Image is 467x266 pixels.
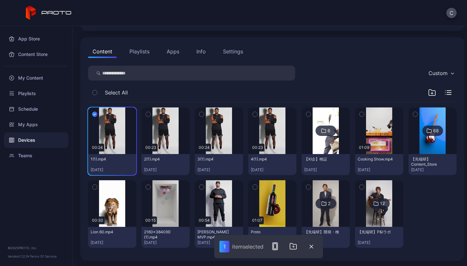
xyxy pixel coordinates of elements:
[195,154,243,175] button: 3(1).mp4[DATE]
[88,227,136,248] button: Lion 60.mp4[DATE]
[328,128,330,134] div: 6
[411,157,447,167] div: 【先端研】Content_Store
[196,48,206,55] div: Info
[411,167,454,172] div: [DATE]
[4,117,68,132] a: My Apps
[125,45,154,58] button: Playlists
[91,240,134,245] div: [DATE]
[4,101,68,117] a: Schedule
[328,201,330,206] div: 2
[4,86,68,101] a: Playlists
[358,157,393,162] div: Cooking Show.mp4
[4,70,68,86] a: My Content
[141,154,190,175] button: 2(1).mp4[DATE]
[88,45,117,58] button: Content
[197,229,233,240] div: Albert Pujols MVP.mp4
[304,157,340,162] div: 【XI企】検証
[144,167,187,172] div: [DATE]
[30,254,57,258] a: Terms Of Service
[219,241,229,252] div: 1
[4,47,68,62] a: Content Store
[144,229,180,240] div: 2160×3840(6)(1).mp4
[408,154,457,175] button: 【先端研】Content_Store[DATE]
[248,227,296,248] button: Proto Vineyards.mp4[DATE]
[223,48,243,55] div: Settings
[197,157,233,162] div: 3(1).mp4
[144,240,187,245] div: [DATE]
[4,132,68,148] a: Devices
[91,167,134,172] div: [DATE]
[4,31,68,47] a: App Store
[4,148,68,163] a: Teams
[251,157,286,162] div: 4(1).mp4
[88,154,136,175] button: 1(1).mp4[DATE]
[302,154,350,175] button: 【XI企】検証[DATE]
[304,240,347,245] div: [DATE]
[251,229,286,240] div: Proto Vineyards.mp4
[355,227,403,248] button: 【先端研】P&Iラボ[DATE]
[91,229,126,235] div: Lion 60.mp4
[232,243,263,250] div: item selected
[8,245,64,250] div: © 2025 PROTO, Inc.
[428,70,448,76] div: Custom
[8,254,30,258] span: Version 1.12.0 •
[162,45,184,58] button: Apps
[197,240,240,245] div: [DATE]
[192,45,210,58] button: Info
[304,167,347,172] div: [DATE]
[425,66,457,81] button: Custom
[105,89,128,96] span: Select All
[358,229,393,235] div: 【先端研】P&Iラボ
[358,167,401,172] div: [DATE]
[304,229,340,240] div: 【先端研】開発・検証用
[251,167,294,172] div: [DATE]
[248,154,296,175] button: 4(1).mp4[DATE]
[195,227,243,248] button: [PERSON_NAME] MVP.mp4[DATE]
[197,167,240,172] div: [DATE]
[144,157,180,162] div: 2(1).mp4
[141,227,190,248] button: 2160×3840(6)(1).mp4[DATE]
[380,201,385,206] div: 12
[433,128,439,134] div: 88
[446,8,457,18] button: C
[218,45,248,58] button: Settings
[355,154,403,175] button: Cooking Show.mp4[DATE]
[302,227,350,248] button: 【先端研】開発・検証用[DATE]
[91,157,126,162] div: 1(1).mp4
[358,240,401,245] div: [DATE]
